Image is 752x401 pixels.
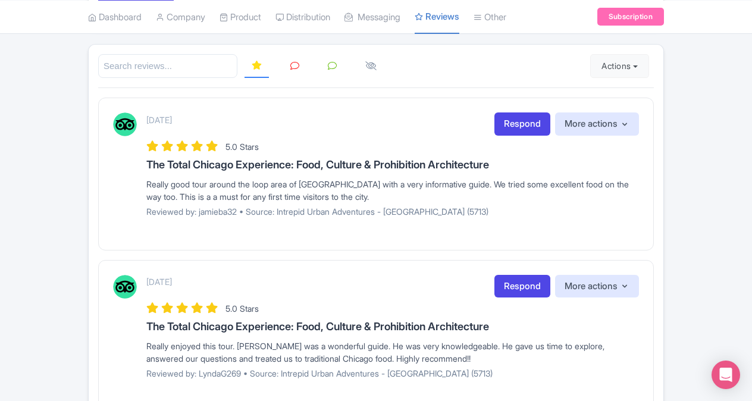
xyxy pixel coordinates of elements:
[146,159,639,171] h3: The Total Chicago Experience: Food, Culture & Prohibition Architecture
[88,1,142,33] a: Dashboard
[146,205,639,218] p: Reviewed by: jamieba32 • Source: Intrepid Urban Adventures - [GEOGRAPHIC_DATA] (5713)
[146,340,639,365] div: Really enjoyed this tour. [PERSON_NAME] was a wonderful guide. He was very knowledgeable. He gave...
[146,114,172,126] p: [DATE]
[494,112,550,136] a: Respond
[220,1,261,33] a: Product
[225,303,259,314] span: 5.0 Stars
[113,112,137,136] img: Tripadvisor Logo
[597,8,664,26] a: Subscription
[712,361,740,389] div: Open Intercom Messenger
[156,1,205,33] a: Company
[146,321,639,333] h3: The Total Chicago Experience: Food, Culture & Prohibition Architecture
[146,178,639,203] div: Really good tour around the loop area of [GEOGRAPHIC_DATA] with a very informative guide. We trie...
[113,275,137,299] img: Tripadvisor Logo
[474,1,506,33] a: Other
[555,112,639,136] button: More actions
[555,275,639,298] button: More actions
[590,54,649,78] button: Actions
[146,275,172,288] p: [DATE]
[275,1,330,33] a: Distribution
[146,367,639,380] p: Reviewed by: LyndaG269 • Source: Intrepid Urban Adventures - [GEOGRAPHIC_DATA] (5713)
[98,54,237,79] input: Search reviews...
[344,1,400,33] a: Messaging
[494,275,550,298] a: Respond
[225,142,259,152] span: 5.0 Stars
